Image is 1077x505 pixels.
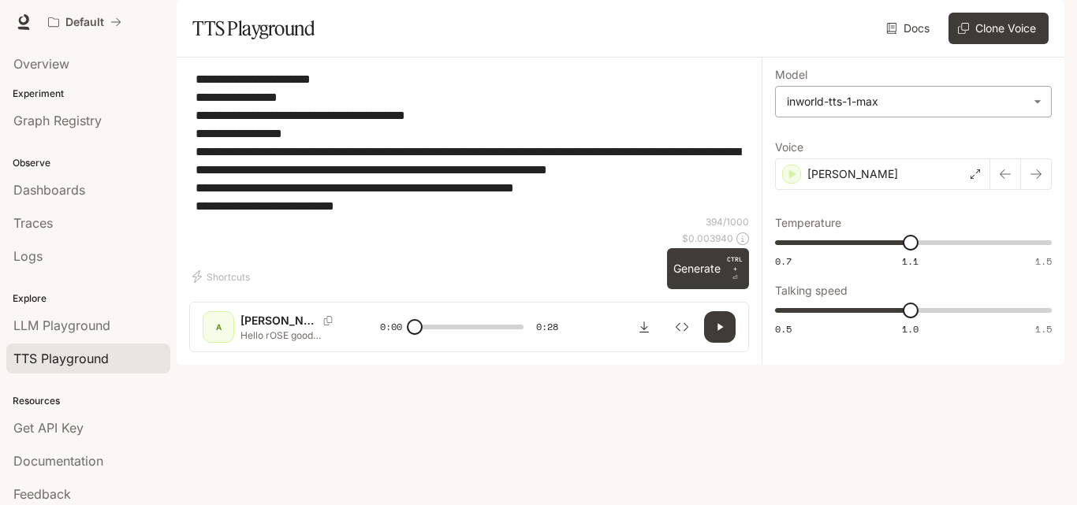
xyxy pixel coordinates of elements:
[807,166,898,182] p: [PERSON_NAME]
[948,13,1049,44] button: Clone Voice
[666,311,698,343] button: Inspect
[667,248,749,289] button: GenerateCTRL +⏎
[727,254,743,273] p: CTRL +
[41,6,129,38] button: All workspaces
[727,254,743,283] p: ⏎
[1035,322,1052,336] span: 1.5
[628,311,660,343] button: Download audio
[775,69,807,80] p: Model
[317,316,339,325] button: Copy Voice ID
[902,254,919,268] span: 1.1
[189,264,256,289] button: Shortcuts
[775,322,792,336] span: 0.5
[1035,254,1052,268] span: 1.5
[206,314,231,340] div: A
[380,319,402,335] span: 0:00
[902,322,919,336] span: 1.0
[775,254,792,268] span: 0.7
[787,94,1026,110] div: inworld-tts-1-max
[775,285,848,296] p: Talking speed
[775,217,841,228] p: Temperature
[240,329,342,342] p: Hello rOSE good morning how are you [DATE] me and [PERSON_NAME] were so happy to meet you i know ...
[536,319,558,335] span: 0:28
[883,13,936,44] a: Docs
[65,16,104,29] p: Default
[192,13,315,44] h1: TTS Playground
[240,313,317,329] p: [PERSON_NAME]
[775,142,803,153] p: Voice
[776,87,1051,117] div: inworld-tts-1-max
